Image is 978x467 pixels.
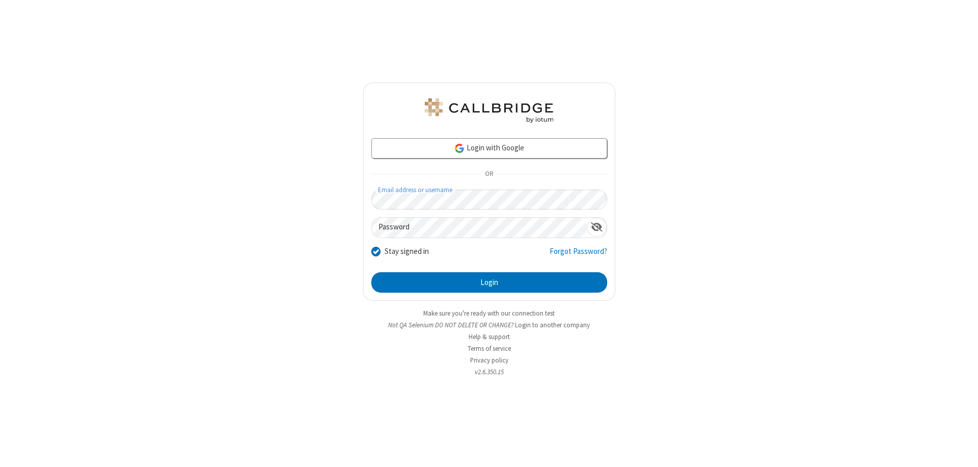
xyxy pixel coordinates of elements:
li: Not QA Selenium DO NOT DELETE OR CHANGE? [363,320,615,330]
input: Password [372,218,587,238]
button: Login to another company [515,320,590,330]
div: Show password [587,218,607,237]
li: v2.6.350.15 [363,367,615,377]
img: google-icon.png [454,143,465,154]
a: Make sure you're ready with our connection test [423,309,555,318]
a: Help & support [469,332,510,341]
a: Privacy policy [470,356,508,365]
a: Login with Google [371,138,607,159]
a: Forgot Password? [550,246,607,265]
span: OR [481,167,497,181]
a: Terms of service [468,344,511,353]
input: Email address or username [371,190,607,210]
img: QA Selenium DO NOT DELETE OR CHANGE [423,98,555,123]
button: Login [371,272,607,293]
label: Stay signed in [385,246,429,257]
